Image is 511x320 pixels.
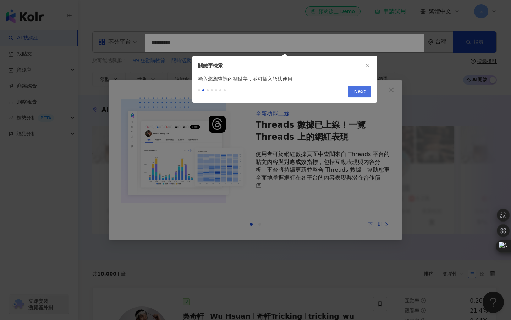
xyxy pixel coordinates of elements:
span: Next [354,86,366,97]
button: close [363,62,371,69]
div: 輸入您想查詢的關鍵字，並可插入語法使用 [192,75,377,83]
button: Next [348,86,371,97]
div: 關鍵字檢索 [198,62,363,69]
span: close [365,63,370,68]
